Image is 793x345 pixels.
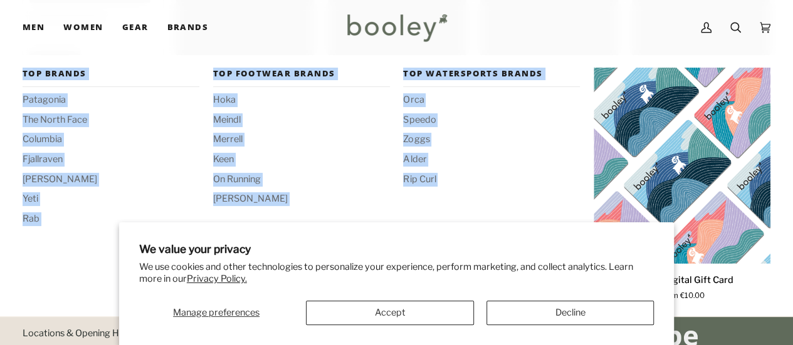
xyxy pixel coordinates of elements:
[631,274,733,287] p: Booley Digital Gift Card
[594,68,770,264] product-grid-item-variant: €10.00
[403,93,580,107] a: Orca
[23,133,199,147] a: Columbia
[594,68,770,264] a: Booley Digital Gift Card
[403,113,580,127] a: Speedo
[306,301,473,325] button: Accept
[403,173,580,187] a: Rip Curl
[23,173,199,187] a: [PERSON_NAME]
[213,153,390,167] a: Keen
[63,21,103,34] span: Women
[213,133,390,147] a: Merrell
[594,269,770,302] a: Booley Digital Gift Card
[167,21,208,34] span: Brands
[23,68,199,87] a: Top Brands
[403,68,580,87] a: Top Watersports Brands
[139,301,294,325] button: Manage preferences
[403,153,580,167] a: Alder
[594,68,770,302] product-grid-item: Booley Digital Gift Card
[23,192,199,206] a: Yeti
[660,291,705,302] span: From €10.00
[23,21,45,34] span: Men
[486,301,654,325] button: Decline
[23,212,199,226] a: Rab
[23,113,199,127] a: The North Face
[403,68,580,80] span: Top Watersports Brands
[187,273,247,284] a: Privacy Policy.
[213,68,390,87] a: Top Footwear Brands
[122,21,149,34] span: Gear
[213,113,390,127] a: Meindl
[342,9,451,46] img: Booley
[213,68,390,80] span: Top Footwear Brands
[139,242,654,255] h2: We value your privacy
[173,307,260,318] span: Manage preferences
[403,133,580,147] a: Zoggs
[213,173,390,187] a: On Running
[213,93,390,107] a: Hoka
[213,192,390,206] a: [PERSON_NAME]
[23,153,199,167] a: Fjallraven
[23,327,138,339] a: Locations & Opening Hours
[23,93,199,107] a: Patagonia
[139,261,654,285] p: We use cookies and other technologies to personalize your experience, perform marketing, and coll...
[23,68,199,80] span: Top Brands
